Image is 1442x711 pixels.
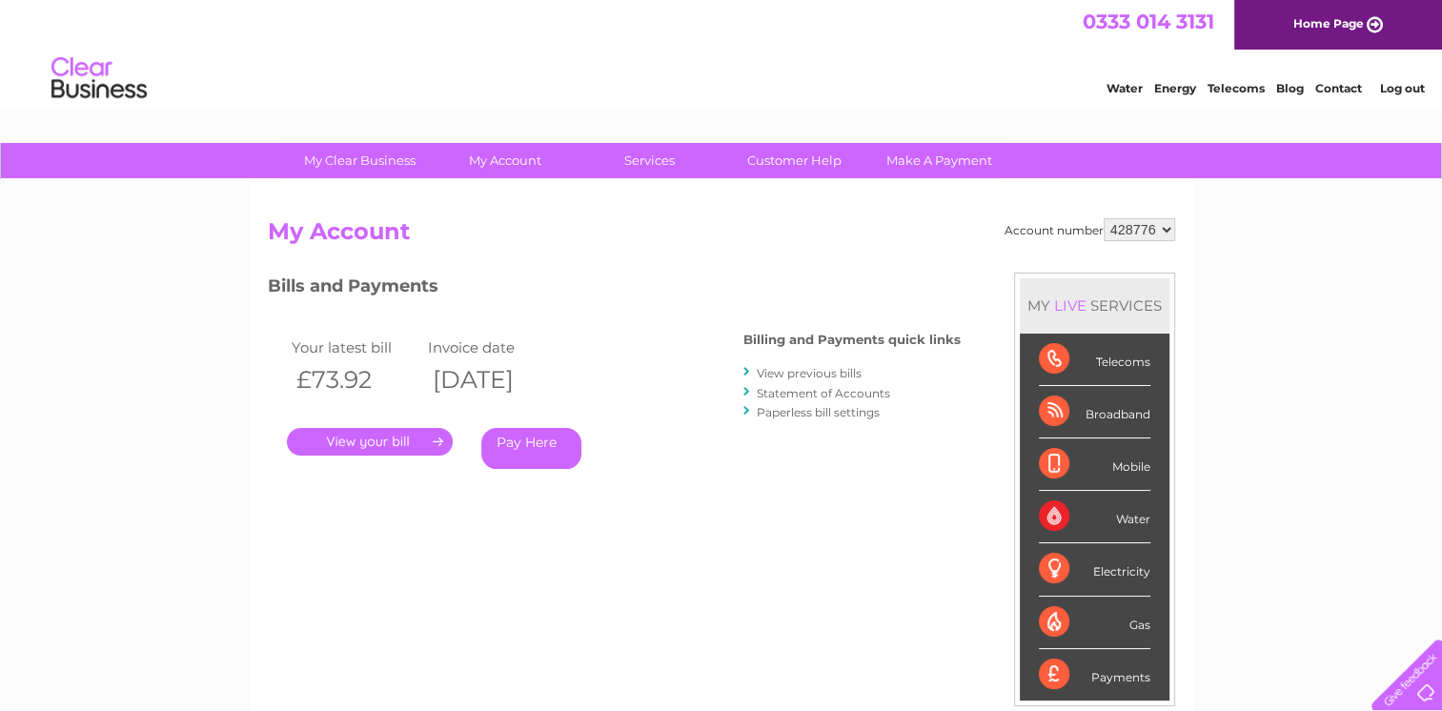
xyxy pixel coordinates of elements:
[1050,296,1090,315] div: LIVE
[481,428,581,469] a: Pay Here
[757,386,890,400] a: Statement of Accounts
[1379,81,1424,95] a: Log out
[1039,491,1150,543] div: Water
[423,335,560,360] td: Invoice date
[757,405,880,419] a: Paperless bill settings
[1208,81,1265,95] a: Telecoms
[757,366,862,380] a: View previous bills
[268,273,961,306] h3: Bills and Payments
[1039,543,1150,596] div: Electricity
[1039,386,1150,438] div: Broadband
[1039,597,1150,649] div: Gas
[716,143,873,178] a: Customer Help
[1107,81,1143,95] a: Water
[1083,10,1214,33] a: 0333 014 3131
[287,335,424,360] td: Your latest bill
[1039,438,1150,491] div: Mobile
[272,10,1172,92] div: Clear Business is a trading name of Verastar Limited (registered in [GEOGRAPHIC_DATA] No. 3667643...
[423,360,560,399] th: [DATE]
[861,143,1018,178] a: Make A Payment
[743,333,961,347] h4: Billing and Payments quick links
[268,218,1175,254] h2: My Account
[281,143,438,178] a: My Clear Business
[51,50,148,108] img: logo.png
[1276,81,1304,95] a: Blog
[1020,278,1169,333] div: MY SERVICES
[1315,81,1362,95] a: Contact
[1154,81,1196,95] a: Energy
[287,360,424,399] th: £73.92
[571,143,728,178] a: Services
[1039,334,1150,386] div: Telecoms
[1039,649,1150,701] div: Payments
[1005,218,1175,241] div: Account number
[426,143,583,178] a: My Account
[287,428,453,456] a: .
